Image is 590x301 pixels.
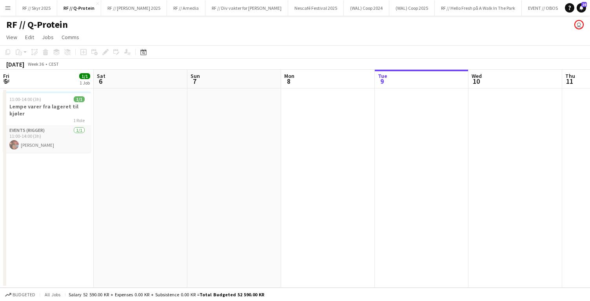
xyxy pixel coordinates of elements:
[378,72,387,79] span: Tue
[522,0,565,16] button: EVENT // OBOS
[22,32,37,42] a: Edit
[80,80,90,86] div: 1 Job
[470,77,482,86] span: 10
[42,34,54,41] span: Jobs
[73,117,85,123] span: 1 Role
[565,72,575,79] span: Thu
[62,34,79,41] span: Comms
[16,0,57,16] button: RF // Skyr 2025
[6,19,68,31] h1: RF // Q-Protein
[389,0,435,16] button: (WAL) Coop 2025
[101,0,167,16] button: RF // [PERSON_NAME] 2025
[39,32,57,42] a: Jobs
[97,72,105,79] span: Sat
[9,96,41,102] span: 11:00-14:00 (3h)
[577,3,586,13] a: 28
[288,0,344,16] button: Nescafé Festival 2025
[3,32,20,42] a: View
[435,0,522,16] button: RF // Hello Fresh på A Walk In The Park
[3,72,9,79] span: Fri
[26,61,45,67] span: Week 36
[25,34,34,41] span: Edit
[79,73,90,79] span: 1/1
[581,2,587,7] span: 28
[43,292,62,297] span: All jobs
[3,126,91,153] app-card-role: Events (Rigger)1/111:00-14:00 (3h)[PERSON_NAME]
[3,103,91,117] h3: Lempe varer fra lageret til kjøler
[57,0,101,16] button: RF // Q-Protein
[377,77,387,86] span: 9
[574,20,584,29] app-user-avatar: Fredrikke Moland Flesner
[191,72,200,79] span: Sun
[284,72,294,79] span: Mon
[13,292,35,297] span: Budgeted
[200,292,264,297] span: Total Budgeted 52 590.00 KR
[472,72,482,79] span: Wed
[2,77,9,86] span: 5
[3,92,91,153] app-job-card: 11:00-14:00 (3h)1/1Lempe varer fra lageret til kjøler1 RoleEvents (Rigger)1/111:00-14:00 (3h)[PER...
[283,77,294,86] span: 8
[189,77,200,86] span: 7
[344,0,389,16] button: (WAL) Coop 2024
[58,32,82,42] a: Comms
[205,0,288,16] button: RF // Div vakter for [PERSON_NAME]
[6,60,24,68] div: [DATE]
[564,77,575,86] span: 11
[49,61,59,67] div: CEST
[6,34,17,41] span: View
[69,292,264,297] div: Salary 52 590.00 KR + Expenses 0.00 KR + Subsistence 0.00 KR =
[96,77,105,86] span: 6
[74,96,85,102] span: 1/1
[4,290,36,299] button: Budgeted
[167,0,205,16] button: RF // Amedia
